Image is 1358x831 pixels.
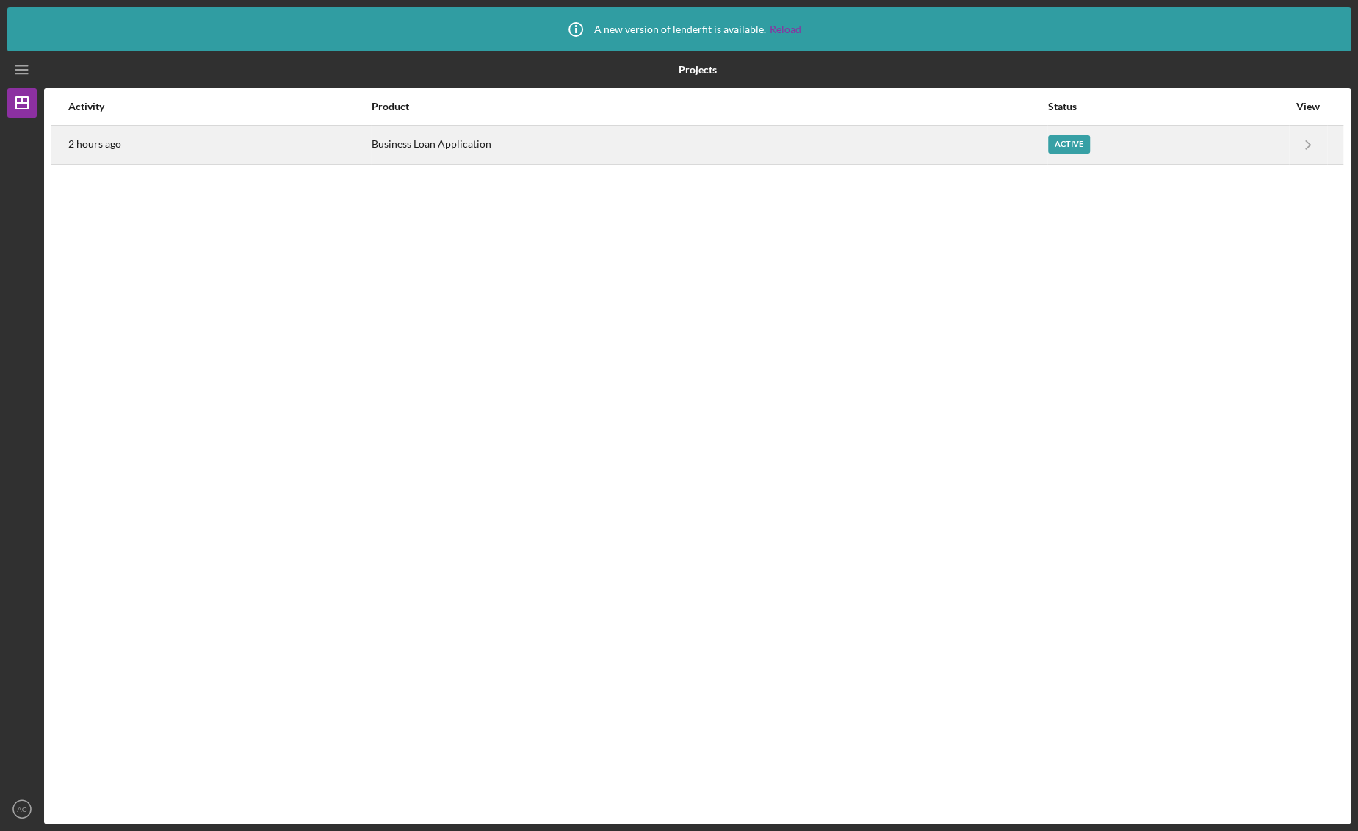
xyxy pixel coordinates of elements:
div: Business Loan Application [372,126,1047,163]
text: AC [17,805,26,813]
div: Product [372,101,1047,112]
div: Status [1048,101,1288,112]
button: AC [7,794,37,824]
a: Reload [770,24,801,35]
div: Active [1048,135,1090,154]
div: View [1290,101,1326,112]
div: Activity [68,101,370,112]
b: Projects [679,64,717,76]
time: 2025-08-11 22:52 [68,138,121,150]
div: A new version of lenderfit is available. [557,11,801,48]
